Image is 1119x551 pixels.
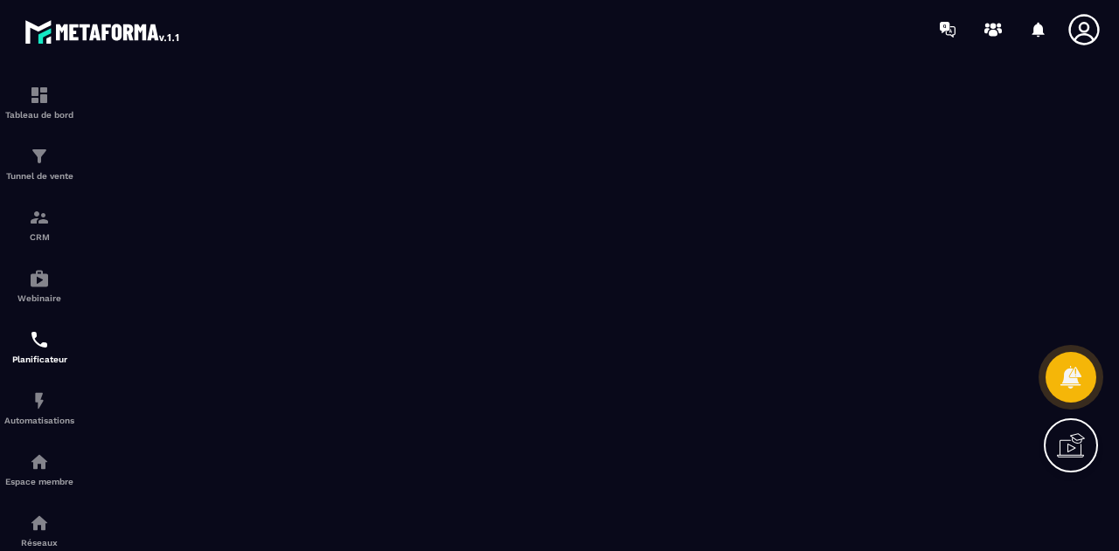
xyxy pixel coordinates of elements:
a: automationsautomationsEspace membre [4,438,74,499]
a: formationformationCRM [4,194,74,255]
p: Tunnel de vente [4,171,74,181]
a: formationformationTunnel de vente [4,133,74,194]
p: Espace membre [4,477,74,486]
a: automationsautomationsAutomatisations [4,377,74,438]
img: automations [29,451,50,472]
p: Webinaire [4,293,74,303]
p: Automatisations [4,416,74,425]
p: Planificateur [4,355,74,364]
img: formation [29,207,50,228]
p: Tableau de bord [4,110,74,120]
img: automations [29,268,50,289]
img: formation [29,85,50,106]
a: schedulerschedulerPlanificateur [4,316,74,377]
a: automationsautomationsWebinaire [4,255,74,316]
a: formationformationTableau de bord [4,72,74,133]
img: scheduler [29,329,50,350]
img: automations [29,390,50,411]
p: CRM [4,232,74,242]
img: logo [24,16,182,47]
img: formation [29,146,50,167]
img: social-network [29,513,50,534]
